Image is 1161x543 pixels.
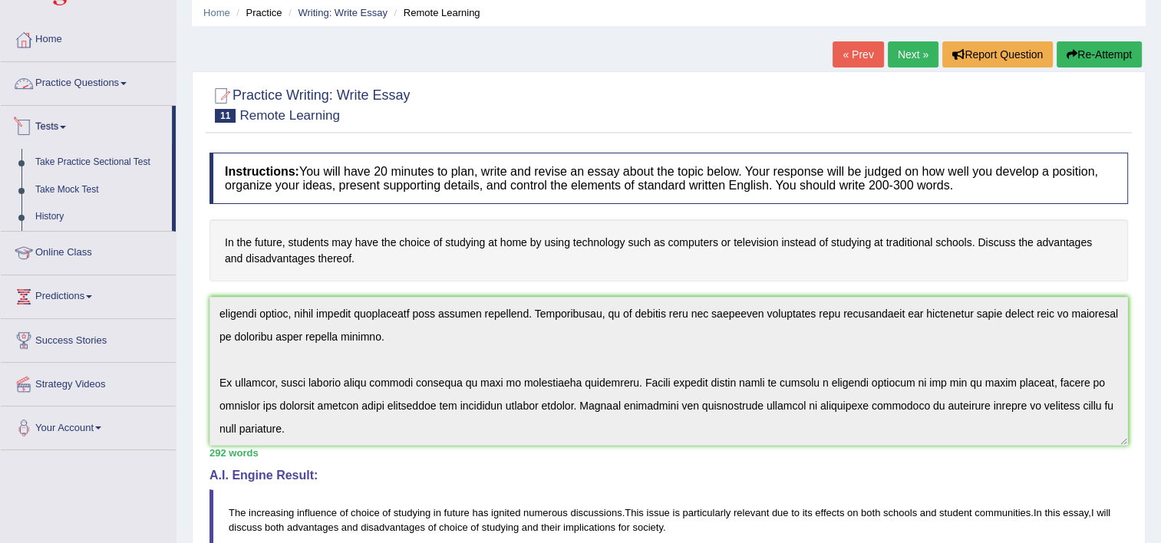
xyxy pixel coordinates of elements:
div: 292 words [209,446,1128,460]
span: relevant [734,507,769,518]
span: studying [482,522,519,533]
a: « Prev [833,41,883,67]
span: of [340,507,348,518]
a: History [28,203,172,231]
span: both [861,507,880,518]
span: This [625,507,644,518]
h2: Practice Writing: Write Essay [209,84,410,123]
li: Remote Learning [391,5,480,20]
span: of [428,522,437,533]
span: The [229,507,246,518]
b: Instructions: [225,165,299,178]
span: has [472,507,488,518]
a: Practice Questions [1,62,176,100]
span: schools [883,507,917,518]
button: Re-Attempt [1057,41,1142,67]
li: Practice [233,5,282,20]
a: Success Stories [1,319,176,357]
span: increasing [249,507,294,518]
span: and [341,522,358,533]
span: their [541,522,560,533]
span: on [847,507,858,518]
span: of [382,507,391,518]
span: effects [815,507,844,518]
a: Predictions [1,275,176,314]
span: this [1044,507,1060,518]
button: Report Question [942,41,1053,67]
span: advantages [287,522,338,533]
span: disadvantages [361,522,425,533]
span: studying [394,507,430,518]
h4: You will have 20 minutes to plan, write and revise an essay about the topic below. Your response ... [209,153,1128,204]
span: discuss [229,522,262,533]
span: society [632,522,663,533]
span: due [772,507,789,518]
span: and [920,507,937,518]
span: communities [975,507,1031,518]
span: to [791,507,800,518]
span: numerous [523,507,568,518]
span: implications [563,522,615,533]
span: in [434,507,441,518]
a: Take Practice Sectional Test [28,149,172,176]
a: Next » [888,41,938,67]
span: issue [646,507,669,518]
span: essay [1063,507,1088,518]
span: future [444,507,470,518]
span: 11 [215,109,236,123]
span: In [1034,507,1042,518]
a: Strategy Videos [1,363,176,401]
span: ignited [491,507,520,518]
h4: In the future, students may have the choice of studying at home by using technology such as compu... [209,219,1128,281]
span: discussions [570,507,622,518]
a: Writing: Write Essay [298,7,388,18]
a: Your Account [1,406,176,445]
span: both [265,522,284,533]
a: Online Class [1,232,176,270]
span: will [1097,507,1110,518]
span: choice [439,522,468,533]
span: student [939,507,972,518]
a: Tests [1,106,172,144]
span: for [618,522,630,533]
span: influence [297,507,337,518]
a: Home [1,18,176,57]
small: Remote Learning [239,108,339,123]
span: and [522,522,539,533]
span: is [672,507,679,518]
h4: A.I. Engine Result: [209,469,1128,482]
span: I [1091,507,1094,518]
span: of [470,522,479,533]
a: Take Mock Test [28,176,172,204]
span: its [803,507,813,518]
a: Home [203,7,230,18]
span: choice [351,507,380,518]
span: particularly [682,507,731,518]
